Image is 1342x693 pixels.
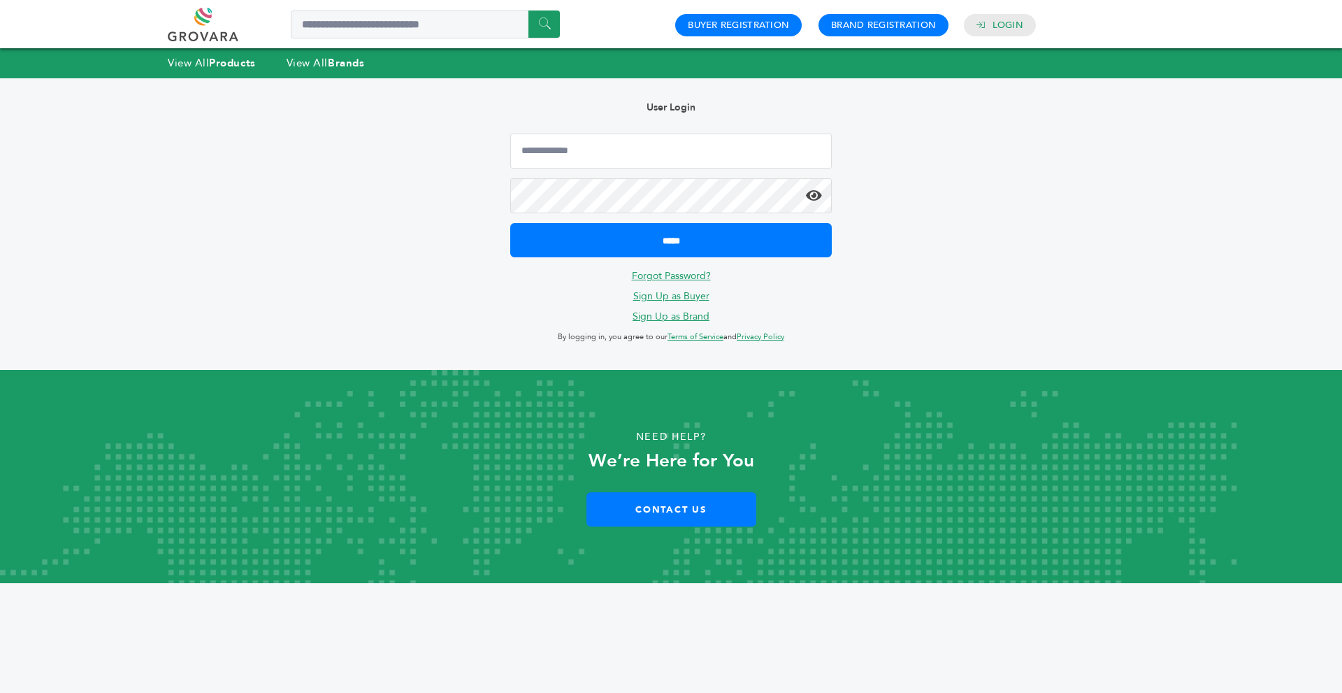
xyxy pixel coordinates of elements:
[168,56,256,70] a: View AllProducts
[831,19,936,31] a: Brand Registration
[633,290,709,303] a: Sign Up as Buyer
[632,269,711,283] a: Forgot Password?
[510,329,832,345] p: By logging in, you agree to our and
[589,448,754,473] strong: We’re Here for You
[737,331,784,342] a: Privacy Policy
[291,10,560,38] input: Search a product or brand...
[328,56,364,70] strong: Brands
[287,56,365,70] a: View AllBrands
[209,56,255,70] strong: Products
[688,19,789,31] a: Buyer Registration
[647,101,695,114] b: User Login
[510,134,832,169] input: Email Address
[668,331,723,342] a: Terms of Service
[633,310,709,323] a: Sign Up as Brand
[586,492,756,527] a: Contact Us
[510,178,832,213] input: Password
[67,427,1275,448] p: Need Help?
[993,19,1023,31] a: Login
